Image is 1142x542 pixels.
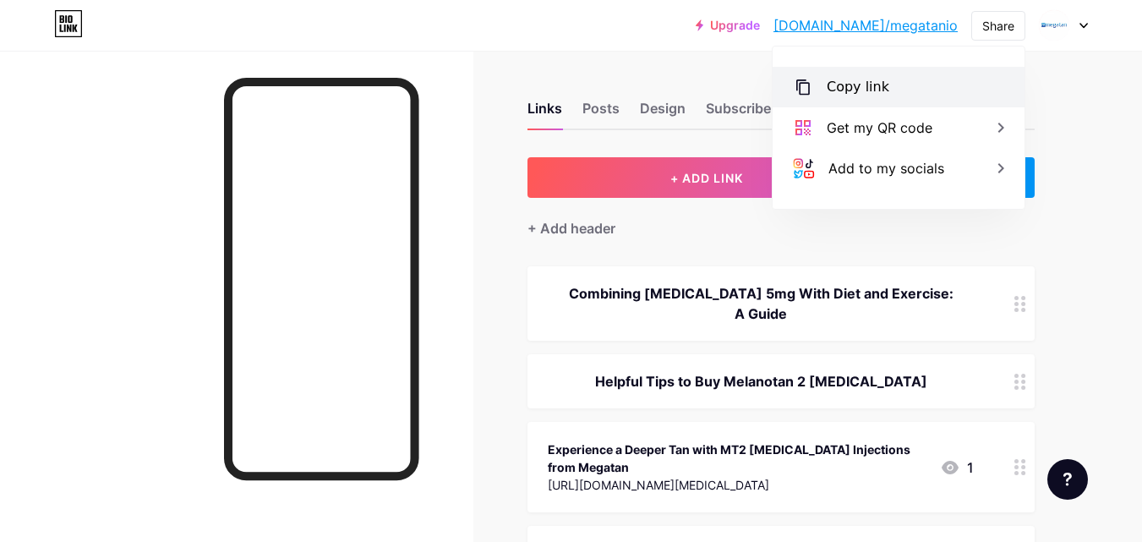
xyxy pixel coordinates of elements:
[696,19,760,32] a: Upgrade
[527,157,887,198] button: + ADD LINK
[670,171,743,185] span: + ADD LINK
[548,476,926,494] div: [URL][DOMAIN_NAME][MEDICAL_DATA]
[548,441,926,476] div: Experience a Deeper Tan with MT2 [MEDICAL_DATA] Injections from Megatan
[640,98,686,129] div: Design
[940,457,974,478] div: 1
[773,15,958,36] a: [DOMAIN_NAME]/megatanio
[706,98,784,129] div: Subscribers
[982,17,1014,35] div: Share
[828,158,944,178] div: Add to my socials
[827,77,889,97] div: Copy link
[548,283,974,324] div: Combining [MEDICAL_DATA] 5mg With Diet and Exercise: A Guide
[527,218,615,238] div: + Add header
[582,98,620,129] div: Posts
[1038,9,1070,41] img: Megatan
[548,371,974,391] div: Helpful Tips to Buy Melanotan 2 [MEDICAL_DATA]
[527,98,562,129] div: Links
[827,118,932,138] div: Get my QR code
